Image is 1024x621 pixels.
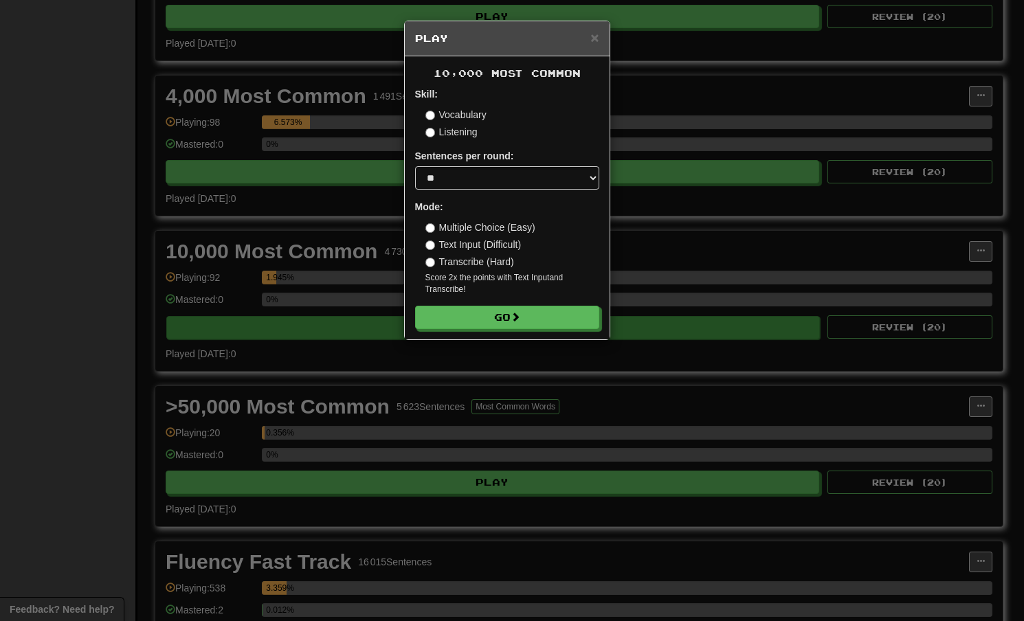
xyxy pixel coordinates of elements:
[425,272,599,295] small: Score 2x the points with Text Input and Transcribe !
[415,32,599,45] h5: Play
[415,201,443,212] strong: Mode:
[425,128,435,137] input: Listening
[425,255,514,269] label: Transcribe (Hard)
[425,238,522,251] label: Text Input (Difficult)
[590,30,599,45] button: Close
[425,240,435,250] input: Text Input (Difficult)
[415,306,599,329] button: Go
[425,125,478,139] label: Listening
[590,30,599,45] span: ×
[425,221,535,234] label: Multiple Choice (Easy)
[415,89,438,100] strong: Skill:
[425,111,435,120] input: Vocabulary
[425,108,487,122] label: Vocabulary
[425,223,435,233] input: Multiple Choice (Easy)
[415,149,514,163] label: Sentences per round:
[434,67,581,79] span: 10,000 Most Common
[425,258,435,267] input: Transcribe (Hard)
